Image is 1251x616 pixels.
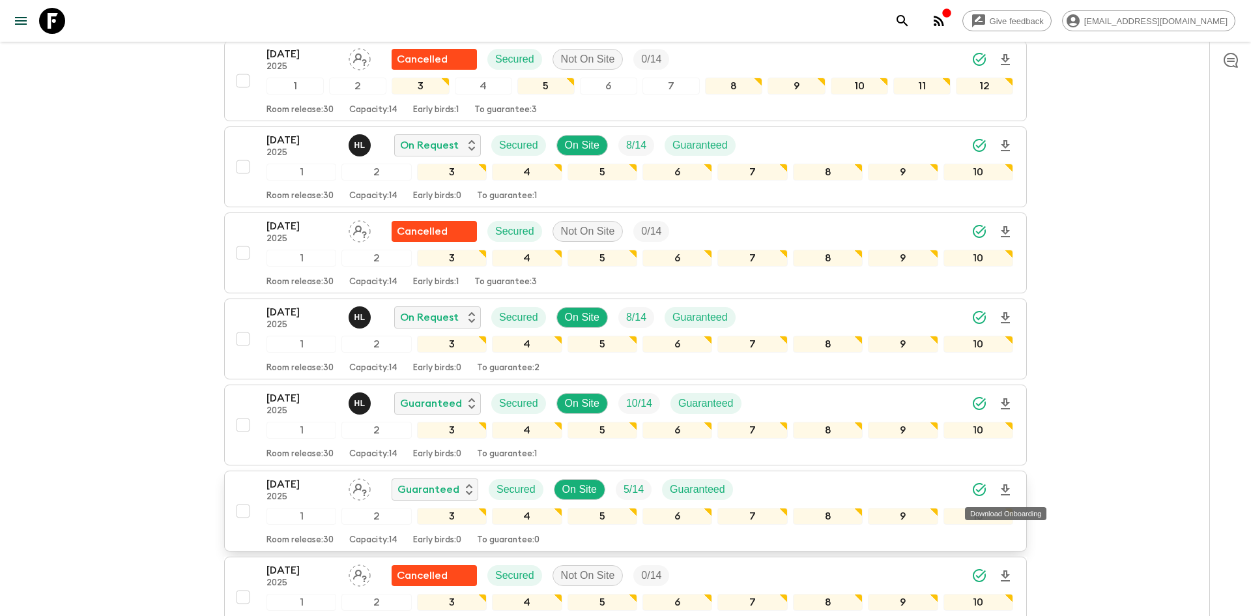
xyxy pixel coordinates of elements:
[492,508,562,525] div: 4
[266,148,338,158] p: 2025
[417,250,487,267] div: 3
[266,406,338,417] p: 2025
[624,482,644,497] p: 5 / 14
[495,568,534,583] p: Secured
[499,396,538,411] p: Secured
[496,482,536,497] p: Secured
[413,535,461,546] p: Early birds: 0
[553,221,624,242] div: Not On Site
[499,310,538,325] p: Secured
[642,336,712,353] div: 6
[413,449,461,460] p: Early birds: 0
[266,363,334,374] p: Room release: 30
[868,250,938,267] div: 9
[971,482,987,497] svg: Synced Successfully
[266,62,338,72] p: 2025
[266,234,338,244] p: 2025
[998,396,1013,412] svg: Download Onboarding
[553,565,624,586] div: Not On Site
[889,8,915,34] button: search adventures
[349,277,397,287] p: Capacity: 14
[971,396,987,411] svg: Synced Successfully
[556,393,608,414] div: On Site
[349,306,373,329] button: HL
[705,78,762,95] div: 8
[568,164,637,181] div: 5
[793,336,863,353] div: 8
[717,422,787,439] div: 7
[943,336,1013,353] div: 10
[517,78,575,95] div: 5
[568,422,637,439] div: 5
[495,51,534,67] p: Secured
[893,78,951,95] div: 11
[455,78,512,95] div: 4
[489,479,543,500] div: Secured
[349,449,397,460] p: Capacity: 14
[717,250,787,267] div: 7
[413,105,459,115] p: Early birds: 1
[672,310,728,325] p: Guaranteed
[397,568,448,583] p: Cancelled
[965,507,1046,520] div: Download Onboarding
[417,508,487,525] div: 3
[417,594,487,611] div: 3
[568,594,637,611] div: 5
[487,221,542,242] div: Secured
[998,568,1013,584] svg: Download Onboarding
[642,250,712,267] div: 6
[971,568,987,583] svg: Synced Successfully
[492,422,562,439] div: 4
[266,508,336,525] div: 1
[998,310,1013,326] svg: Download Onboarding
[561,568,615,583] p: Not On Site
[266,492,338,503] p: 2025
[1077,16,1235,26] span: [EMAIL_ADDRESS][DOMAIN_NAME]
[392,221,477,242] div: Flash Pack cancellation
[341,336,411,353] div: 2
[998,138,1013,154] svg: Download Onboarding
[672,138,728,153] p: Guaranteed
[487,565,542,586] div: Secured
[868,594,938,611] div: 9
[793,164,863,181] div: 8
[341,508,411,525] div: 2
[400,138,459,153] p: On Request
[998,52,1013,68] svg: Download Onboarding
[831,78,888,95] div: 10
[341,250,411,267] div: 2
[626,138,646,153] p: 8 / 14
[477,191,537,201] p: To guarantee: 1
[349,392,373,415] button: HL
[491,307,546,328] div: Secured
[224,471,1027,551] button: [DATE]2025Assign pack leaderGuaranteedSecuredOn SiteTrip FillGuaranteed12345678910Room release:30...
[642,164,712,181] div: 6
[329,78,386,95] div: 2
[492,594,562,611] div: 4
[616,479,652,500] div: Trip Fill
[641,224,661,239] p: 0 / 14
[1062,10,1235,31] div: [EMAIL_ADDRESS][DOMAIN_NAME]
[349,52,371,63] span: Assign pack leader
[266,563,338,578] p: [DATE]
[561,51,615,67] p: Not On Site
[962,10,1052,31] a: Give feedback
[491,393,546,414] div: Secured
[8,8,34,34] button: menu
[998,224,1013,240] svg: Download Onboarding
[266,449,334,460] p: Room release: 30
[717,594,787,611] div: 7
[568,250,637,267] div: 5
[971,138,987,153] svg: Synced Successfully
[565,396,599,411] p: On Site
[266,390,338,406] p: [DATE]
[580,78,637,95] div: 6
[266,46,338,62] p: [DATE]
[266,477,338,492] p: [DATE]
[477,535,539,546] p: To guarantee: 0
[349,224,371,235] span: Assign pack leader
[565,138,599,153] p: On Site
[568,336,637,353] div: 5
[491,135,546,156] div: Secured
[633,49,669,70] div: Trip Fill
